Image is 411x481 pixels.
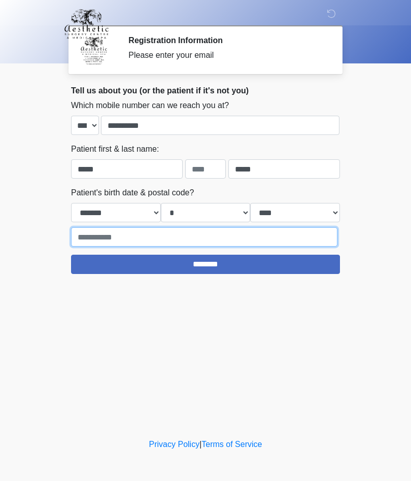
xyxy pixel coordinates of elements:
div: Please enter your email [128,49,325,61]
a: | [199,440,201,449]
a: Privacy Policy [149,440,200,449]
img: Agent Avatar [79,36,109,66]
label: Patient first & last name: [71,143,159,155]
img: Aesthetic Surgery Centre, PLLC Logo [61,8,112,40]
label: Which mobile number can we reach you at? [71,99,229,112]
h2: Tell us about you (or the patient if it's not you) [71,86,340,95]
a: Terms of Service [201,440,262,449]
label: Patient's birth date & postal code? [71,187,194,199]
